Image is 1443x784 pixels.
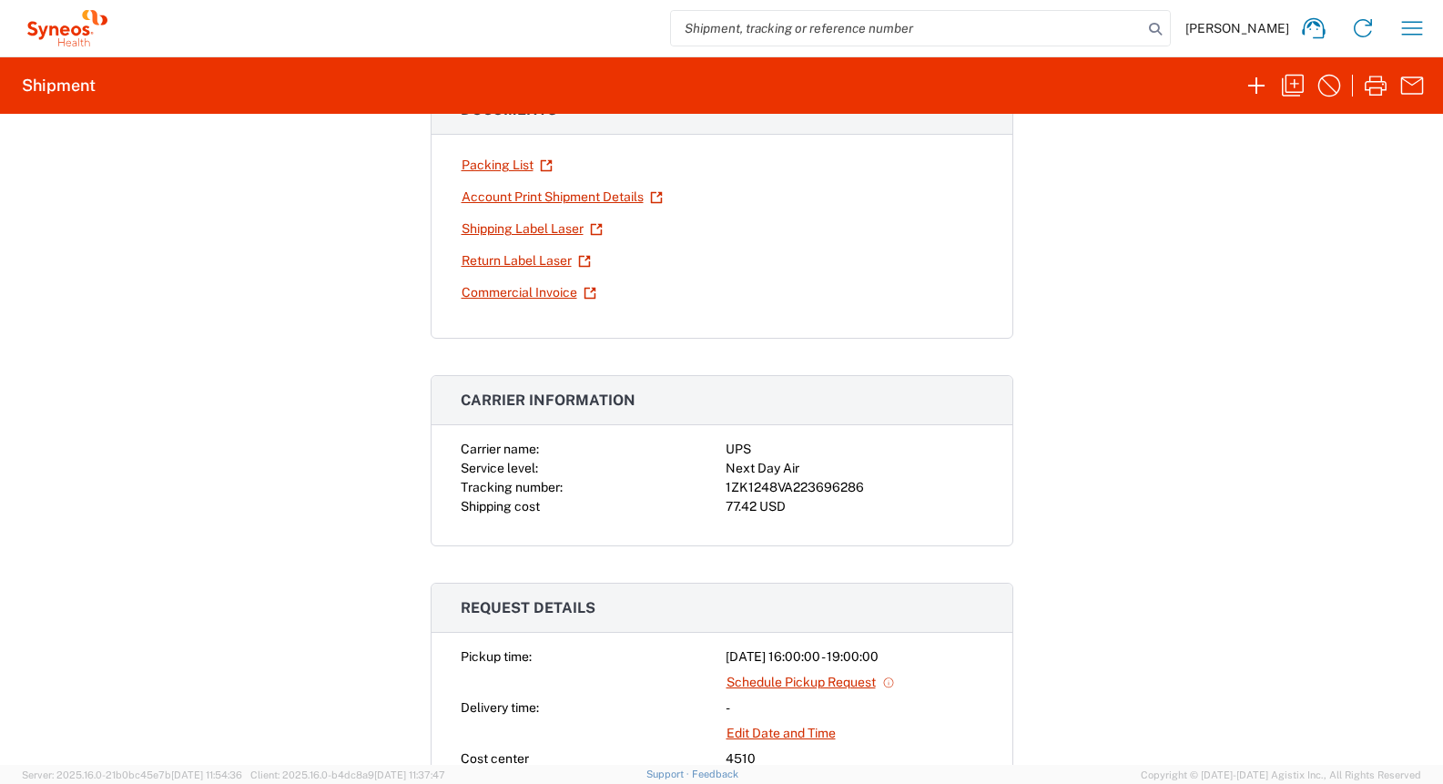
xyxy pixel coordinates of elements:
[461,480,563,494] span: Tracking number:
[374,769,445,780] span: [DATE] 11:37:47
[726,698,983,718] div: -
[726,667,896,698] a: Schedule Pickup Request
[692,769,738,779] a: Feedback
[726,440,983,459] div: UPS
[461,442,539,456] span: Carrier name:
[461,649,532,664] span: Pickup time:
[726,459,983,478] div: Next Day Air
[1141,767,1421,783] span: Copyright © [DATE]-[DATE] Agistix Inc., All Rights Reserved
[461,461,538,475] span: Service level:
[726,478,983,497] div: 1ZK1248VA223696286
[461,277,597,309] a: Commercial Invoice
[461,599,595,616] span: Request details
[726,718,837,749] a: Edit Date and Time
[461,392,635,409] span: Carrier information
[22,75,96,97] h2: Shipment
[726,749,983,769] div: 4510
[726,647,983,667] div: [DATE] 16:00:00 - 19:00:00
[461,245,592,277] a: Return Label Laser
[1185,20,1289,36] span: [PERSON_NAME]
[250,769,445,780] span: Client: 2025.16.0-b4dc8a9
[461,213,604,245] a: Shipping Label Laser
[461,149,554,181] a: Packing List
[461,751,529,766] span: Cost center
[726,497,983,516] div: 77.42 USD
[461,700,539,715] span: Delivery time:
[461,499,540,514] span: Shipping cost
[171,769,242,780] span: [DATE] 11:54:36
[646,769,692,779] a: Support
[22,769,242,780] span: Server: 2025.16.0-21b0bc45e7b
[461,181,664,213] a: Account Print Shipment Details
[671,11,1143,46] input: Shipment, tracking or reference number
